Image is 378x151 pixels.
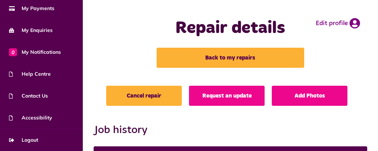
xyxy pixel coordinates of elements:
[189,86,265,106] a: Request an update
[9,114,52,122] span: Accessibility
[157,48,304,68] a: Back to my repairs
[9,70,51,78] span: Help Centre
[9,48,61,56] span: My Notifications
[272,86,347,106] a: Add Photos
[9,136,38,144] span: Logout
[106,86,182,106] a: Cancel repair
[316,18,360,29] a: Edit profile
[9,48,17,56] span: 0
[9,27,53,34] span: My Enquiries
[94,124,367,137] h2: Job history
[117,18,344,39] h1: Repair details
[9,5,54,12] span: My Payments
[9,92,48,100] span: Contact Us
